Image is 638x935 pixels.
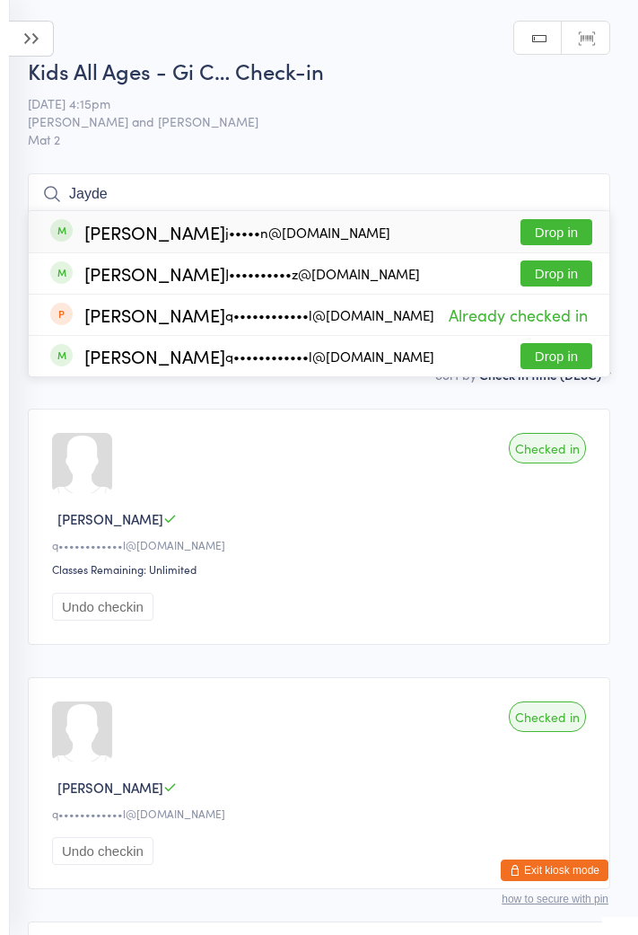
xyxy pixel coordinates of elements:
button: Drop in [520,260,592,287]
h2: Kids All Ages - Gi C… Check-in [28,56,610,85]
span: Already checked in [444,299,592,331]
div: j•••••n@[DOMAIN_NAME] [225,225,390,240]
button: how to secure with pin [502,893,608,905]
div: [PERSON_NAME] [84,225,390,240]
button: Drop in [520,219,592,245]
span: [PERSON_NAME] [57,509,163,528]
button: Exit kiosk mode [501,860,608,881]
div: q••••••••••••l@[DOMAIN_NAME] [52,537,591,552]
div: q••••••••••••l@[DOMAIN_NAME] [225,349,434,364]
div: Checked in [509,701,586,732]
input: Search [28,173,610,215]
div: Checked in [509,433,586,463]
span: [DATE] 4:15pm [28,94,582,112]
span: [PERSON_NAME] [57,778,163,797]
button: Undo checkin [52,593,153,621]
span: [PERSON_NAME] and [PERSON_NAME] [28,112,582,130]
div: q••••••••••••l@[DOMAIN_NAME] [225,308,434,322]
div: [PERSON_NAME] [84,307,434,322]
div: [PERSON_NAME] [84,348,434,364]
div: q••••••••••••l@[DOMAIN_NAME] [52,806,591,821]
div: Classes Remaining: Unlimited [52,561,591,577]
div: [PERSON_NAME] [84,266,420,281]
span: Mat 2 [28,130,610,148]
button: Undo checkin [52,837,153,865]
button: Drop in [520,343,592,369]
div: J••••••••••z@[DOMAIN_NAME] [225,267,420,281]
